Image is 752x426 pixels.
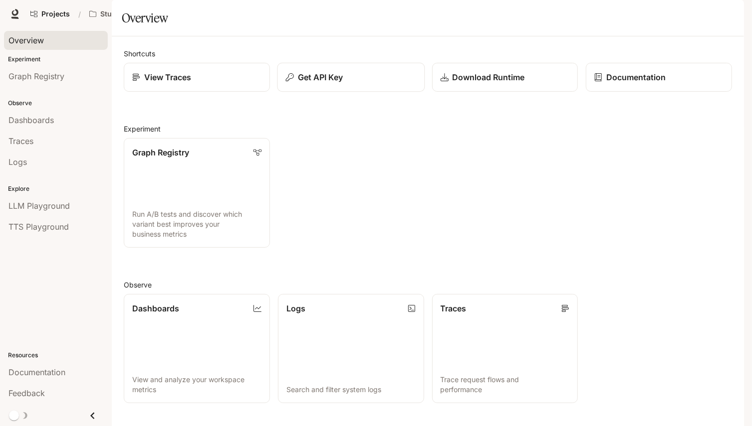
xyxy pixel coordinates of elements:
a: Download Runtime [432,63,578,92]
p: Search and filter system logs [286,385,416,395]
a: View Traces [124,63,270,92]
a: DashboardsView and analyze your workspace metrics [124,294,270,404]
button: Open workspace menu [85,4,146,24]
p: Studio13 [100,10,130,18]
p: Documentation [606,71,666,83]
span: Projects [41,10,70,18]
p: Dashboards [132,302,179,314]
p: Get API Key [298,71,343,83]
h2: Observe [124,280,732,290]
p: Trace request flows and performance [441,375,570,395]
h1: Overview [122,8,168,28]
a: Go to projects [26,4,74,24]
a: Documentation [586,63,732,92]
a: Graph RegistryRun A/B tests and discover which variant best improves your business metrics [124,138,270,248]
button: Get API Key [277,63,425,92]
h2: Shortcuts [124,48,732,59]
p: Logs [286,302,305,314]
a: TracesTrace request flows and performance [432,294,578,404]
p: Download Runtime [453,71,525,83]
h2: Experiment [124,124,732,134]
a: LogsSearch and filter system logs [278,294,424,404]
p: Graph Registry [132,146,189,158]
p: View and analyze your workspace metrics [132,375,261,395]
p: Traces [441,302,467,314]
p: View Traces [144,71,191,83]
div: / [74,9,85,19]
p: Run A/B tests and discover which variant best improves your business metrics [132,209,261,239]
